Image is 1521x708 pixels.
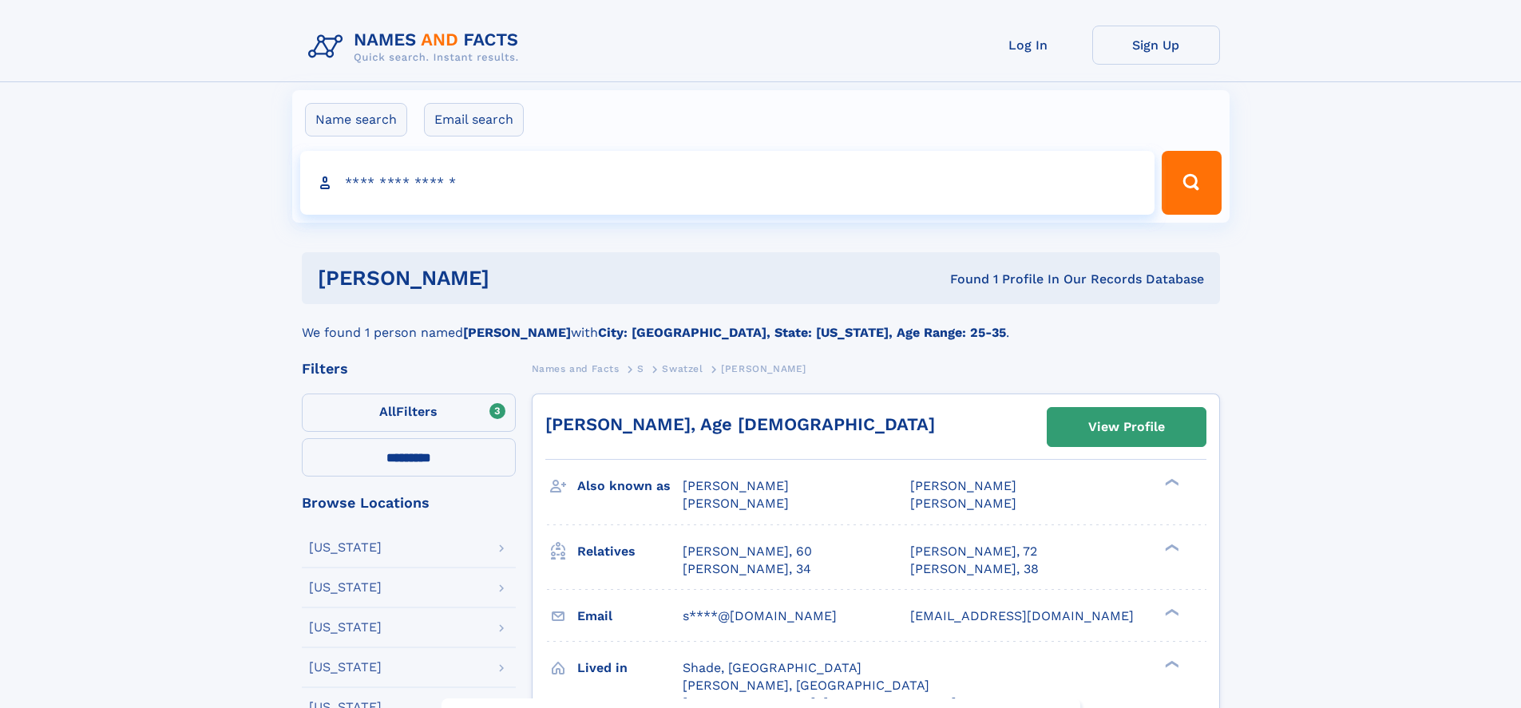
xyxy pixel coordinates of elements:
[379,404,396,419] span: All
[662,363,703,374] span: Swatzel
[309,581,382,594] div: [US_STATE]
[532,358,620,378] a: Names and Facts
[662,358,703,378] a: Swatzel
[305,103,407,136] label: Name search
[683,560,811,578] a: [PERSON_NAME], 34
[637,358,644,378] a: S
[719,271,1204,288] div: Found 1 Profile In Our Records Database
[637,363,644,374] span: S
[577,603,683,630] h3: Email
[309,661,382,674] div: [US_STATE]
[577,538,683,565] h3: Relatives
[1161,607,1180,617] div: ❯
[577,473,683,500] h3: Also known as
[1092,26,1220,65] a: Sign Up
[1048,408,1206,446] a: View Profile
[577,655,683,682] h3: Lived in
[683,660,862,675] span: Shade, [GEOGRAPHIC_DATA]
[302,362,516,376] div: Filters
[964,26,1092,65] a: Log In
[318,268,720,288] h1: [PERSON_NAME]
[302,496,516,510] div: Browse Locations
[1162,151,1221,215] button: Search Button
[302,394,516,432] label: Filters
[1161,659,1180,669] div: ❯
[721,363,806,374] span: [PERSON_NAME]
[463,325,571,340] b: [PERSON_NAME]
[1161,477,1180,488] div: ❯
[910,478,1016,493] span: [PERSON_NAME]
[683,678,929,693] span: [PERSON_NAME], [GEOGRAPHIC_DATA]
[683,496,789,511] span: [PERSON_NAME]
[598,325,1006,340] b: City: [GEOGRAPHIC_DATA], State: [US_STATE], Age Range: 25-35
[683,478,789,493] span: [PERSON_NAME]
[910,608,1134,623] span: [EMAIL_ADDRESS][DOMAIN_NAME]
[309,621,382,634] div: [US_STATE]
[300,151,1155,215] input: search input
[424,103,524,136] label: Email search
[910,560,1039,578] a: [PERSON_NAME], 38
[302,26,532,69] img: Logo Names and Facts
[309,541,382,554] div: [US_STATE]
[910,543,1037,560] a: [PERSON_NAME], 72
[545,414,935,434] a: [PERSON_NAME], Age [DEMOGRAPHIC_DATA]
[683,543,812,560] a: [PERSON_NAME], 60
[1088,409,1165,445] div: View Profile
[1161,542,1180,552] div: ❯
[302,304,1220,342] div: We found 1 person named with .
[910,496,1016,511] span: [PERSON_NAME]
